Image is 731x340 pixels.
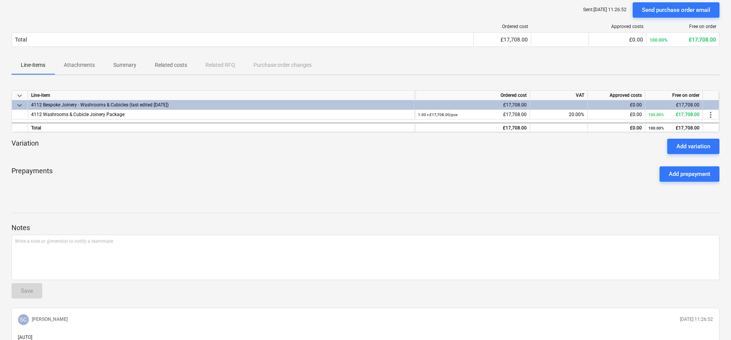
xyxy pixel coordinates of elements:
div: Free on order [650,24,716,29]
p: Notes [12,223,719,232]
div: £17,708.00 [648,110,700,119]
p: [PERSON_NAME] [32,316,68,323]
div: Add prepayment [669,169,710,179]
div: Ordered cost [415,91,530,100]
div: £0.00 [591,110,642,119]
p: Sent : [DATE] 11:26:52 [583,7,627,13]
div: £0.00 [591,100,642,110]
div: Total [28,123,415,132]
div: £17,708.00 [477,36,528,43]
p: Summary [113,61,136,69]
div: Approved costs [592,24,643,29]
div: Line-item [28,91,415,100]
div: £0.00 [591,123,642,133]
p: Attachments [64,61,95,69]
small: 100.00% [650,37,668,43]
div: Send purchase order email [642,5,710,15]
small: 1.00 × £17,708.00 / pcs [418,113,457,117]
div: £17,708.00 [648,123,700,133]
div: £17,708.00 [418,110,527,119]
div: Free on order [645,91,703,100]
button: Send purchase order email [633,2,719,18]
span: keyboard_arrow_down [15,101,24,110]
span: SC [20,317,27,323]
div: £17,708.00 [418,100,527,110]
small: 100.00% [648,113,664,117]
span: more_vert [706,110,715,119]
div: Ordered cost [477,24,528,29]
div: 20.00% [530,110,588,119]
small: 100.00% [648,126,664,130]
p: Related costs [155,61,187,69]
div: Add variation [676,141,710,151]
p: [DATE] 11:26:52 [680,316,713,323]
div: VAT [530,91,588,100]
div: £17,708.00 [650,36,716,43]
div: 4112 Bespoke Joinery - Washrooms & Cubicles (last edited 19 Sep 2025) [31,100,411,109]
button: Add variation [667,139,719,154]
p: Line-items [21,61,45,69]
div: £17,708.00 [648,100,700,110]
div: Approved costs [588,91,645,100]
span: keyboard_arrow_down [15,91,24,100]
p: Prepayments [12,166,53,182]
span: 4112 Washrooms & Cubicle Joinery Package [31,112,124,117]
p: Variation [12,139,39,154]
div: £0.00 [592,36,643,43]
div: Sam Cornford [18,314,29,325]
div: Total [15,36,27,43]
div: £17,708.00 [418,123,527,133]
button: Add prepayment [660,166,719,182]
